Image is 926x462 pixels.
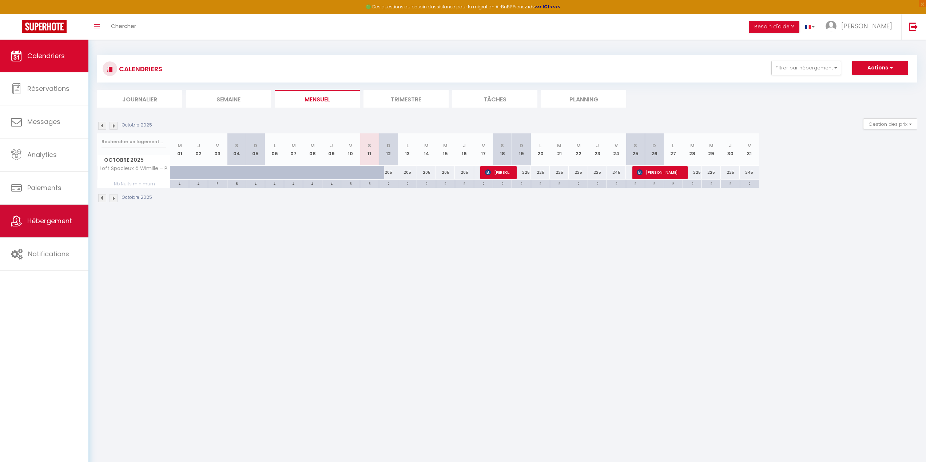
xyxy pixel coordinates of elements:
[740,166,759,179] div: 245
[27,51,65,60] span: Calendriers
[474,180,493,187] div: 2
[531,133,550,166] th: 20
[683,166,702,179] div: 225
[535,4,560,10] a: >>> ICI <<<<
[550,166,569,179] div: 225
[452,90,537,108] li: Tâches
[349,142,352,149] abbr: V
[170,133,189,166] th: 01
[596,142,599,149] abbr: J
[363,90,449,108] li: Trimestre
[702,180,720,187] div: 2
[417,166,436,179] div: 205
[417,180,436,187] div: 2
[645,133,664,166] th: 26
[721,133,740,166] th: 30
[493,180,512,187] div: 2
[341,133,360,166] th: 10
[246,180,265,187] div: 4
[702,166,721,179] div: 225
[740,180,759,187] div: 2
[254,142,257,149] abbr: D
[820,14,901,40] a: ... [PERSON_NAME]
[178,142,182,149] abbr: M
[330,142,333,149] abbr: J
[208,133,227,166] th: 03
[683,133,702,166] th: 28
[455,133,474,166] th: 16
[122,122,152,129] p: Octobre 2025
[588,166,607,179] div: 225
[501,142,504,149] abbr: S
[615,142,618,149] abbr: V
[275,90,360,108] li: Mensuel
[98,180,170,188] span: Nb Nuits minimum
[749,21,799,33] button: Besoin d'aide ?
[284,180,303,187] div: 4
[360,180,379,187] div: 5
[265,180,284,187] div: 4
[436,180,455,187] div: 2
[398,180,417,187] div: 2
[360,133,379,166] th: 11
[740,133,759,166] th: 31
[379,166,398,179] div: 205
[645,180,664,187] div: 2
[170,180,189,187] div: 4
[379,180,398,187] div: 2
[27,84,69,93] span: Réservations
[852,61,908,75] button: Actions
[186,90,271,108] li: Semaine
[909,22,918,31] img: logout
[652,142,656,149] abbr: D
[485,165,510,179] span: [PERSON_NAME]
[748,142,751,149] abbr: V
[588,133,607,166] th: 23
[208,180,227,187] div: 5
[27,216,72,225] span: Hébergement
[541,90,626,108] li: Planning
[512,166,531,179] div: 225
[398,133,417,166] th: 13
[493,133,512,166] th: 18
[455,166,474,179] div: 205
[482,142,485,149] abbr: V
[569,180,588,187] div: 2
[424,142,429,149] abbr: M
[246,133,265,166] th: 05
[729,142,732,149] abbr: J
[27,150,57,159] span: Analytics
[122,194,152,201] p: Octobre 2025
[341,180,360,187] div: 5
[826,21,836,32] img: ...
[436,166,455,179] div: 205
[28,249,69,258] span: Notifications
[303,133,322,166] th: 08
[520,142,523,149] abbr: D
[322,180,341,187] div: 4
[274,142,276,149] abbr: L
[189,133,208,166] th: 02
[841,21,892,31] span: [PERSON_NAME]
[303,180,322,187] div: 4
[406,142,409,149] abbr: L
[771,61,841,75] button: Filtrer par hébergement
[683,180,702,187] div: 2
[189,180,208,187] div: 4
[265,133,284,166] th: 06
[531,166,550,179] div: 225
[235,142,238,149] abbr: S
[626,180,645,187] div: 2
[709,142,714,149] abbr: M
[99,166,171,171] span: Loft Spacieux à Wimille – Proche de Nausicaa et des Plages, 8 couchages
[474,133,493,166] th: 17
[569,166,588,179] div: 225
[626,133,645,166] th: 25
[216,142,219,149] abbr: V
[588,180,607,187] div: 2
[322,133,341,166] th: 09
[197,142,200,149] abbr: J
[97,90,182,108] li: Journalier
[607,133,626,166] th: 24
